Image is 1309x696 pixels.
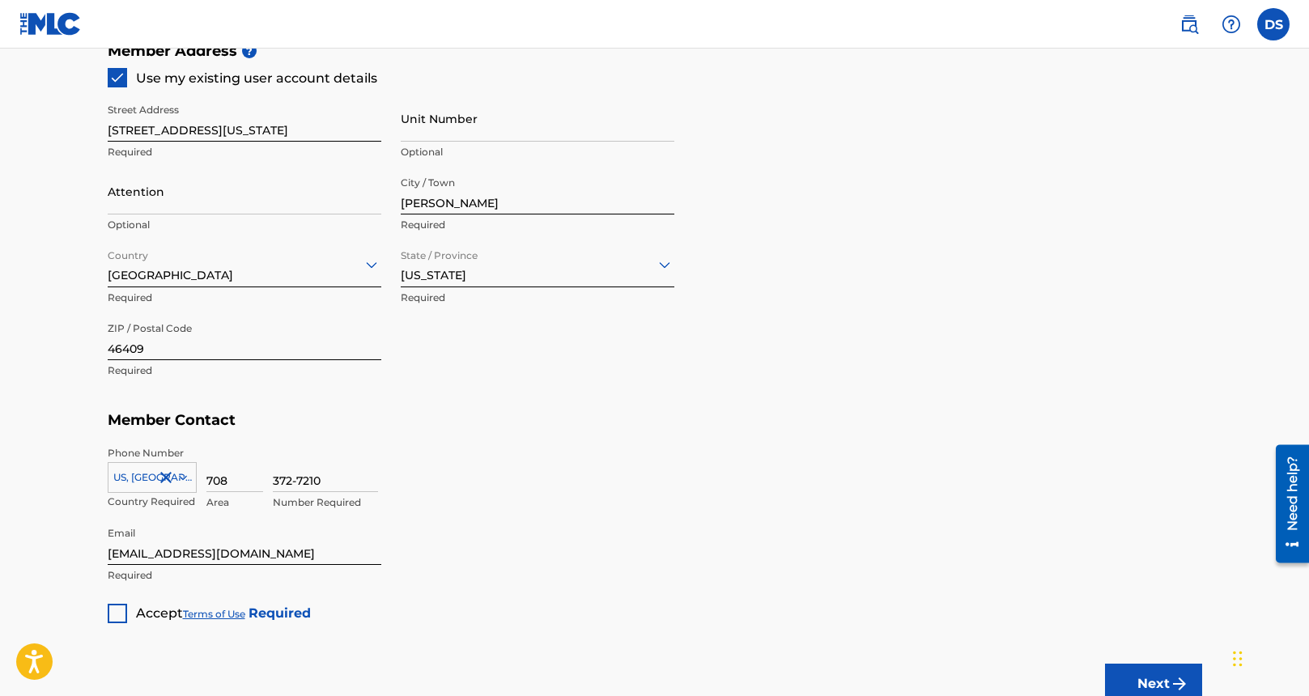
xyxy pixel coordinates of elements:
[242,44,257,58] span: ?
[1228,618,1309,696] iframe: Chat Widget
[108,291,381,305] p: Required
[108,568,381,583] p: Required
[249,605,311,621] strong: Required
[108,239,148,263] label: Country
[401,145,674,159] p: Optional
[108,34,1202,69] h5: Member Address
[108,494,197,509] p: Country Required
[108,403,1202,438] h5: Member Contact
[109,70,125,86] img: checkbox
[1215,8,1247,40] div: Help
[273,495,378,510] p: Number Required
[108,145,381,159] p: Required
[108,218,381,232] p: Optional
[206,495,263,510] p: Area
[1233,634,1243,683] div: Drag
[1170,674,1189,694] img: f7272a7cc735f4ea7f67.svg
[136,70,377,86] span: Use my existing user account details
[136,605,183,621] span: Accept
[401,244,674,284] div: [US_STATE]
[183,608,245,620] a: Terms of Use
[1264,416,1309,592] iframe: Resource Center
[108,363,381,378] p: Required
[19,12,82,36] img: MLC Logo
[401,239,478,263] label: State / Province
[1257,8,1290,40] div: User Menu
[1173,8,1205,40] a: Public Search
[401,291,674,305] p: Required
[1179,15,1199,34] img: search
[401,218,674,232] p: Required
[108,244,381,284] div: [GEOGRAPHIC_DATA]
[1222,15,1241,34] img: help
